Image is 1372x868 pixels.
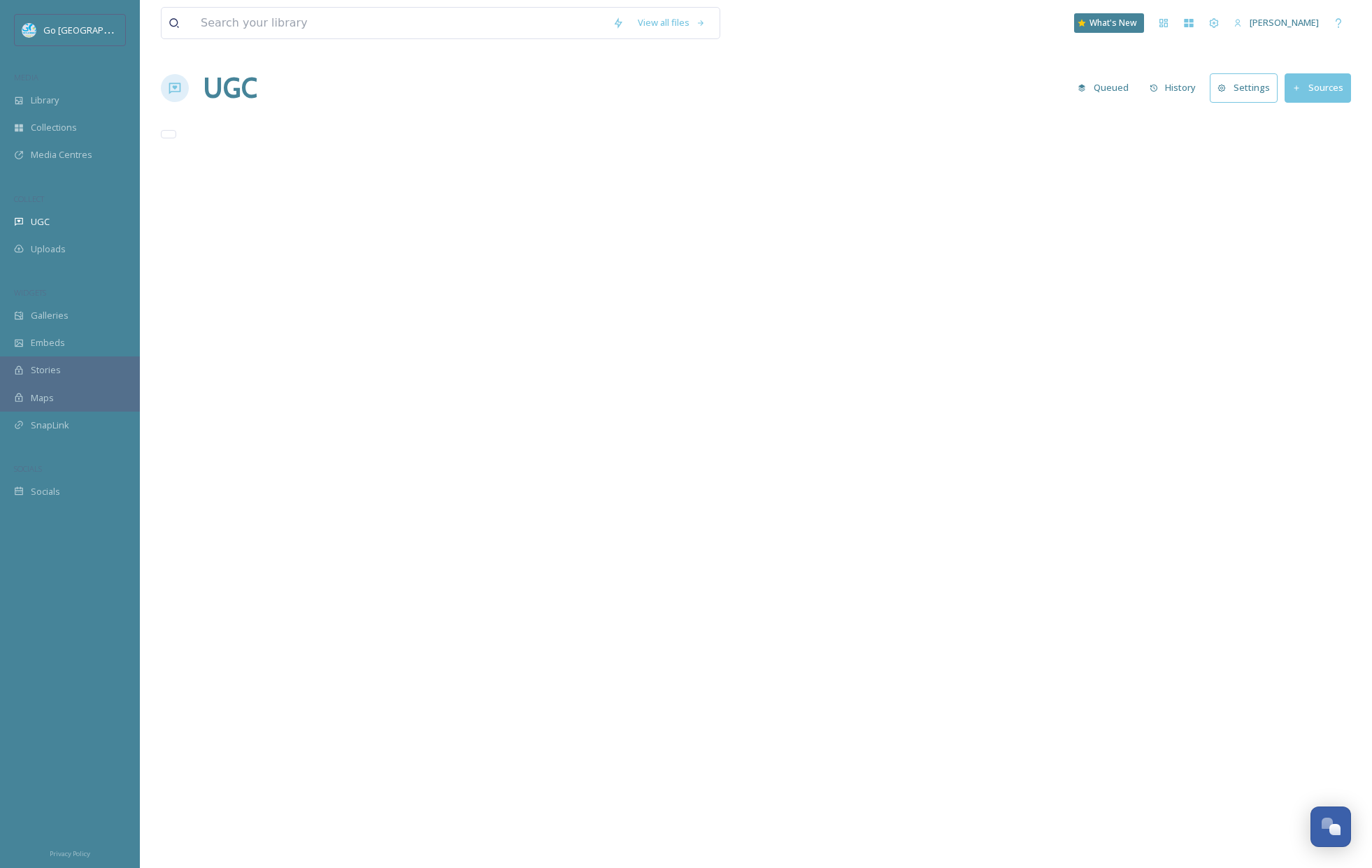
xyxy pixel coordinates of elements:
span: Uploads [31,243,66,256]
button: Open Chat [1310,806,1351,847]
span: MEDIA [14,72,38,82]
a: Settings [1210,73,1285,102]
span: Socials [31,485,60,498]
span: Maps [31,391,54,405]
button: History [1143,74,1203,101]
span: COLLECT [14,194,44,204]
a: [PERSON_NAME] [1227,9,1326,36]
span: Embeds [31,336,65,349]
span: Privacy Policy [50,849,90,858]
span: Galleries [31,309,69,322]
a: Queued [1071,74,1143,101]
span: Collections [31,121,77,134]
img: GoGreatLogo_MISkies_RegionalTrails%20%281%29.png [22,23,36,37]
button: Sources [1285,73,1351,102]
a: What's New [1074,13,1144,33]
span: Library [31,94,59,107]
button: Queued [1071,74,1136,101]
span: SnapLink [31,419,69,432]
span: WIDGETS [14,287,46,298]
a: History [1143,74,1210,101]
button: Settings [1210,73,1278,102]
a: UGC [203,67,257,109]
input: Search your library [194,8,606,38]
span: SOCIALS [14,463,42,474]
span: Media Centres [31,148,92,161]
span: [PERSON_NAME] [1250,16,1319,29]
a: View all files [631,9,713,36]
a: Privacy Policy [50,844,90,861]
span: UGC [31,215,50,229]
span: Go [GEOGRAPHIC_DATA] [43,23,147,36]
span: Stories [31,363,61,377]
